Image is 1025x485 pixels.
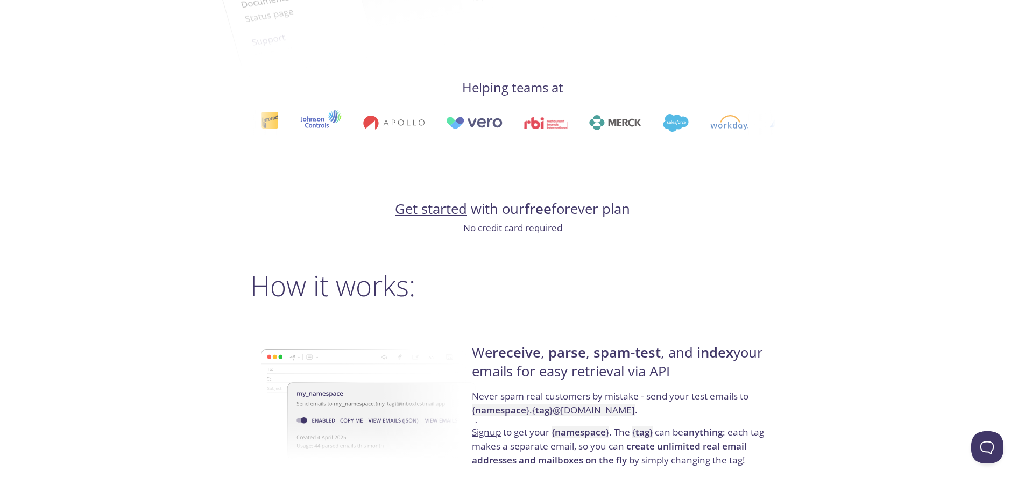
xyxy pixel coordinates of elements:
[250,79,775,96] h4: Helping teams at
[472,426,501,438] a: Signup
[492,343,541,362] strong: receive
[472,344,772,389] h4: We , , , and your emails for easy retrieval via API
[472,404,635,416] code: { } . { } @[DOMAIN_NAME]
[548,343,586,362] strong: parse
[472,440,747,466] strong: create unlimited real email addresses and mailboxes on the fly
[250,269,775,302] h2: How it works:
[971,431,1003,463] iframe: Help Scout Beacon - Open
[250,200,775,218] h4: with our forever plan
[697,343,733,362] strong: index
[593,343,661,362] strong: spam-test
[298,110,340,135] img: johnsoncontrols
[522,117,566,129] img: rbi
[525,199,552,218] strong: free
[683,426,723,438] strong: anything
[361,115,422,130] img: apollo
[535,404,549,416] strong: tag
[250,221,775,235] p: No credit card required
[635,426,649,438] strong: tag
[444,117,501,129] img: vero
[475,404,526,416] strong: namespace
[395,199,467,218] a: Get started
[632,426,653,438] code: { }
[472,389,772,425] p: Never spam real customers by mistake - send your test emails to .
[587,115,639,130] img: merck
[709,115,747,130] img: workday
[472,425,772,467] p: to get your . The can be : each tag makes a separate email, so you can by simply changing the tag!
[661,114,687,132] img: salesforce
[555,426,606,438] strong: namespace
[552,426,609,438] code: { }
